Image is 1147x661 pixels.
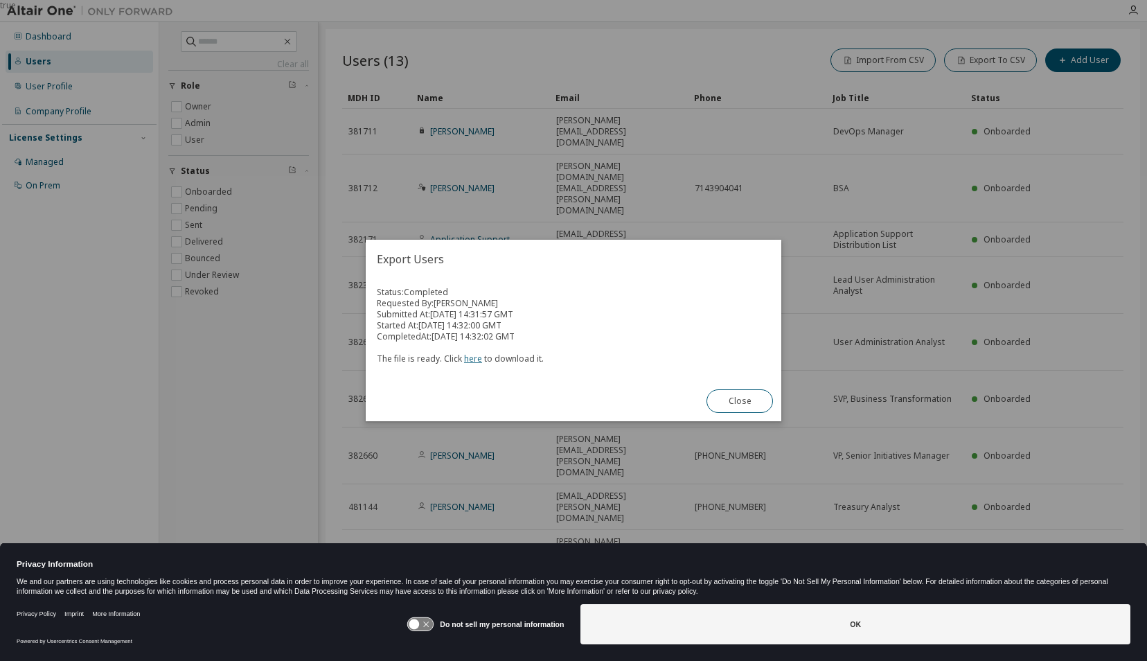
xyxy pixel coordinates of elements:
h2: Export Users [366,240,781,279]
div: Submitted At: [DATE] 14:31:57 GMT [377,309,770,320]
div: The file is ready. Click to download it. [377,342,770,364]
div: Status: Completed Requested By: [PERSON_NAME] Started At: [DATE] 14:32:00 GMT Completed At: [DATE... [377,287,770,364]
button: Close [706,389,773,413]
a: here [464,353,482,364]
